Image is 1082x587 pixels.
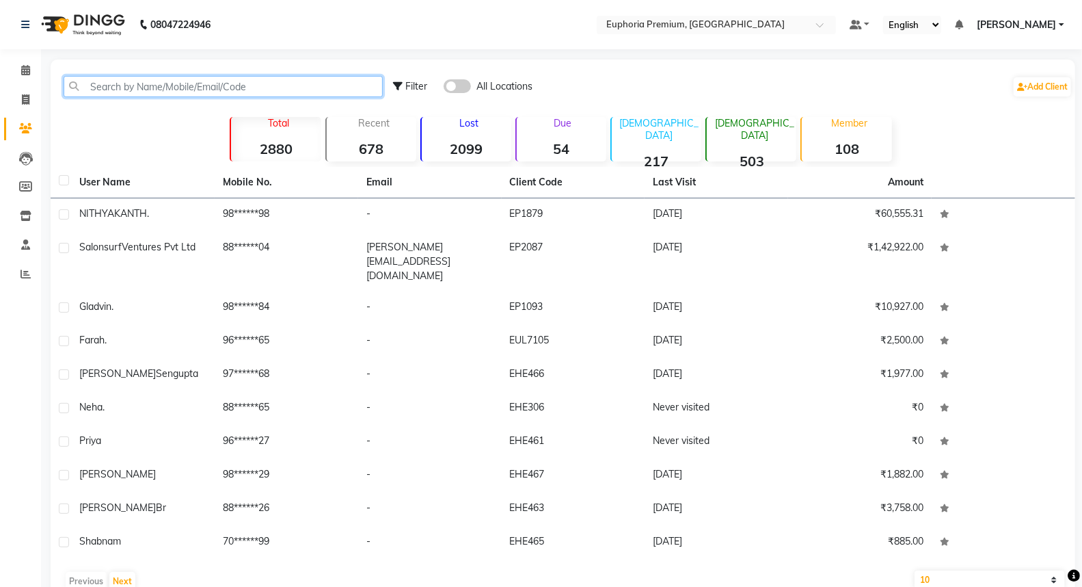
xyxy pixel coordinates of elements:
th: User Name [71,167,215,198]
span: Sengupta [156,367,198,380]
span: Ventures Pvt Ltd [122,241,195,253]
span: Br [156,501,166,514]
th: Mobile No. [215,167,358,198]
td: [DATE] [645,291,788,325]
strong: 54 [517,140,606,157]
td: Never visited [645,392,788,426]
span: [PERSON_NAME] [79,367,156,380]
p: Lost [427,117,511,129]
td: [DATE] [645,358,788,392]
td: [PERSON_NAME][EMAIL_ADDRESS][DOMAIN_NAME] [358,232,502,291]
span: [PERSON_NAME] [977,18,1056,32]
span: . [103,401,105,413]
td: ₹1,42,922.00 [788,232,932,291]
strong: 503 [707,153,796,170]
td: - [358,493,502,526]
td: - [358,198,502,232]
td: - [358,526,502,560]
td: - [358,358,502,392]
td: - [358,459,502,493]
td: [DATE] [645,459,788,493]
span: . [147,207,149,220]
b: 08047224946 [150,5,211,44]
td: ₹3,758.00 [788,493,932,526]
td: [DATE] [645,526,788,560]
td: EP1093 [502,291,645,325]
td: EHE466 [502,358,645,392]
td: EHE461 [502,426,645,459]
td: ₹60,555.31 [788,198,932,232]
strong: 2099 [422,140,511,157]
td: ₹1,882.00 [788,459,932,493]
p: [DEMOGRAPHIC_DATA] [617,117,701,142]
p: Total [236,117,321,129]
td: EHE306 [502,392,645,426]
td: - [358,392,502,426]
td: ₹885.00 [788,526,932,560]
span: [PERSON_NAME] [79,468,156,480]
p: Due [519,117,606,129]
td: ₹10,927.00 [788,291,932,325]
img: logo [35,5,129,44]
strong: 108 [802,140,891,157]
span: . [105,334,107,346]
span: Priya [79,434,101,447]
td: [DATE] [645,325,788,358]
td: ₹1,977.00 [788,358,932,392]
td: - [358,426,502,459]
p: [DEMOGRAPHIC_DATA] [712,117,796,142]
input: Search by Name/Mobile/Email/Code [64,76,383,97]
th: Email [358,167,502,198]
span: Neha [79,401,103,413]
span: Farah [79,334,105,346]
td: - [358,325,502,358]
span: . [111,300,113,313]
strong: 217 [612,153,701,170]
td: EP2087 [502,232,645,291]
td: [DATE] [645,198,788,232]
span: Salonsurf [79,241,122,253]
span: Filter [405,80,427,92]
td: [DATE] [645,493,788,526]
p: Recent [332,117,416,129]
td: EP1879 [502,198,645,232]
a: Add Client [1014,77,1071,96]
td: Never visited [645,426,788,459]
td: EHE463 [502,493,645,526]
strong: 2880 [231,140,321,157]
span: All Locations [476,79,532,94]
span: [PERSON_NAME] [79,501,156,514]
td: EHE465 [502,526,645,560]
td: [DATE] [645,232,788,291]
td: EUL7105 [502,325,645,358]
th: Last Visit [645,167,788,198]
span: Shabnam [79,535,121,547]
td: ₹0 [788,426,932,459]
p: Member [807,117,891,129]
td: EHE467 [502,459,645,493]
strong: 678 [327,140,416,157]
span: Gladvin [79,300,111,313]
td: - [358,291,502,325]
span: NITHYAKANTH [79,207,147,220]
th: Client Code [502,167,645,198]
th: Amount [880,167,932,198]
td: ₹0 [788,392,932,426]
td: ₹2,500.00 [788,325,932,358]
